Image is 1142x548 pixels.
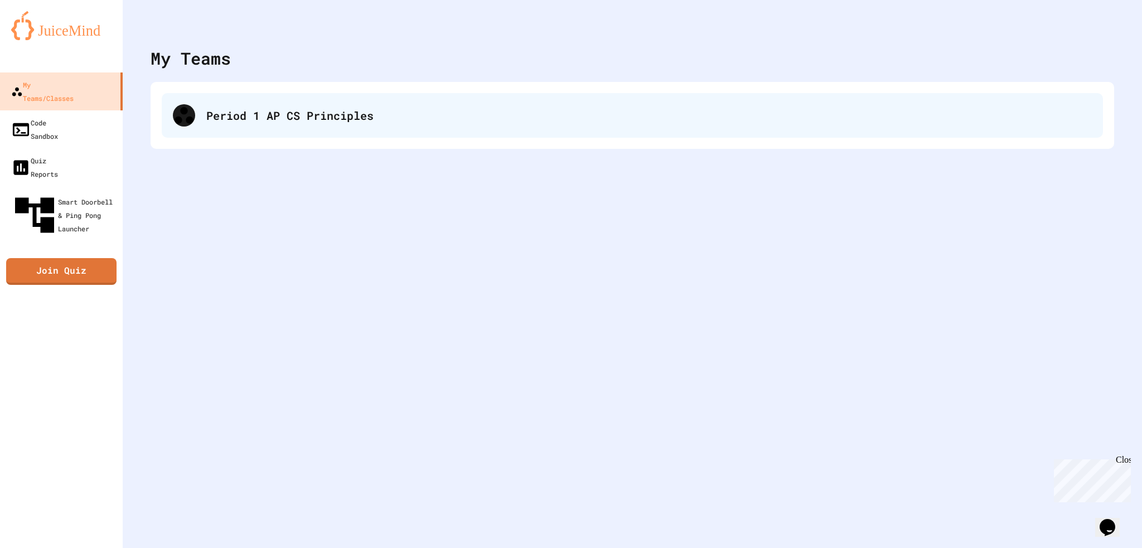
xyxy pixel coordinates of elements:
[1095,503,1131,537] iframe: chat widget
[11,78,74,105] div: My Teams/Classes
[151,46,231,71] div: My Teams
[162,93,1103,138] div: Period 1 AP CS Principles
[206,107,1092,124] div: Period 1 AP CS Principles
[11,154,58,181] div: Quiz Reports
[4,4,77,71] div: Chat with us now!Close
[11,116,58,143] div: Code Sandbox
[11,192,118,239] div: Smart Doorbell & Ping Pong Launcher
[11,11,112,40] img: logo-orange.svg
[1049,455,1131,502] iframe: chat widget
[6,258,117,285] a: Join Quiz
